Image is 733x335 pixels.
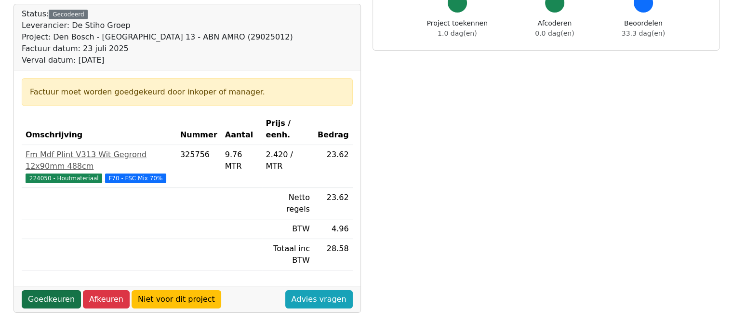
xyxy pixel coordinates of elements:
div: Status: [22,8,293,66]
div: Project toekennen [427,18,488,39]
a: Goedkeuren [22,290,81,308]
td: 325756 [176,145,221,188]
div: 9.76 MTR [225,149,258,172]
div: Factuur moet worden goedgekeurd door inkoper of manager. [30,86,345,98]
div: Project: Den Bosch - [GEOGRAPHIC_DATA] 13 - ABN AMRO (29025012) [22,31,293,43]
div: Factuur datum: 23 juli 2025 [22,43,293,54]
div: Beoordelen [622,18,665,39]
a: Fm Mdf Plint V313 Wit Gegrond 12x90mm 488cm224050 - Houtmateriaal F70 - FSC Mix 70% [26,149,173,184]
span: F70 - FSC Mix 70% [105,174,167,183]
div: Gecodeerd [49,10,88,19]
td: Netto regels [262,188,314,219]
span: 0.0 dag(en) [535,29,574,37]
th: Nummer [176,114,221,145]
th: Aantal [221,114,262,145]
td: Totaal inc BTW [262,239,314,270]
div: 2.420 / MTR [266,149,310,172]
a: Afkeuren [83,290,130,308]
th: Bedrag [314,114,353,145]
td: BTW [262,219,314,239]
td: 23.62 [314,188,353,219]
div: Verval datum: [DATE] [22,54,293,66]
a: Niet voor dit project [132,290,221,308]
th: Omschrijving [22,114,176,145]
div: Fm Mdf Plint V313 Wit Gegrond 12x90mm 488cm [26,149,173,172]
td: 23.62 [314,145,353,188]
span: 1.0 dag(en) [438,29,477,37]
span: 224050 - Houtmateriaal [26,174,102,183]
div: Afcoderen [535,18,574,39]
td: 28.58 [314,239,353,270]
td: 4.96 [314,219,353,239]
div: Leverancier: De Stiho Groep [22,20,293,31]
span: 33.3 dag(en) [622,29,665,37]
th: Prijs / eenh. [262,114,314,145]
a: Advies vragen [285,290,353,308]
